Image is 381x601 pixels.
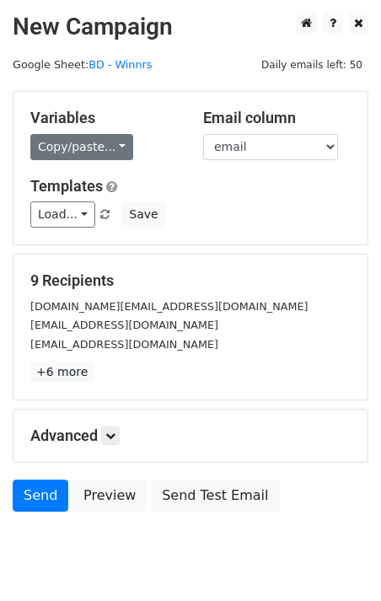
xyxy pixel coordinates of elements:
a: Preview [72,480,147,512]
small: [EMAIL_ADDRESS][DOMAIN_NAME] [30,319,218,331]
small: [EMAIL_ADDRESS][DOMAIN_NAME] [30,338,218,351]
h2: New Campaign [13,13,368,41]
button: Save [121,201,165,228]
a: Copy/paste... [30,134,133,160]
a: Send [13,480,68,512]
a: Send Test Email [151,480,279,512]
small: Google Sheet: [13,58,152,71]
h5: 9 Recipients [30,271,351,290]
h5: Advanced [30,427,351,445]
a: Daily emails left: 50 [255,58,368,71]
a: BD - Winnrs [89,58,152,71]
iframe: Chat Widget [297,520,381,601]
h5: Variables [30,109,178,127]
a: +6 more [30,362,94,383]
h5: Email column [203,109,351,127]
small: [DOMAIN_NAME][EMAIL_ADDRESS][DOMAIN_NAME] [30,300,308,313]
span: Daily emails left: 50 [255,56,368,74]
a: Load... [30,201,95,228]
a: Templates [30,177,103,195]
